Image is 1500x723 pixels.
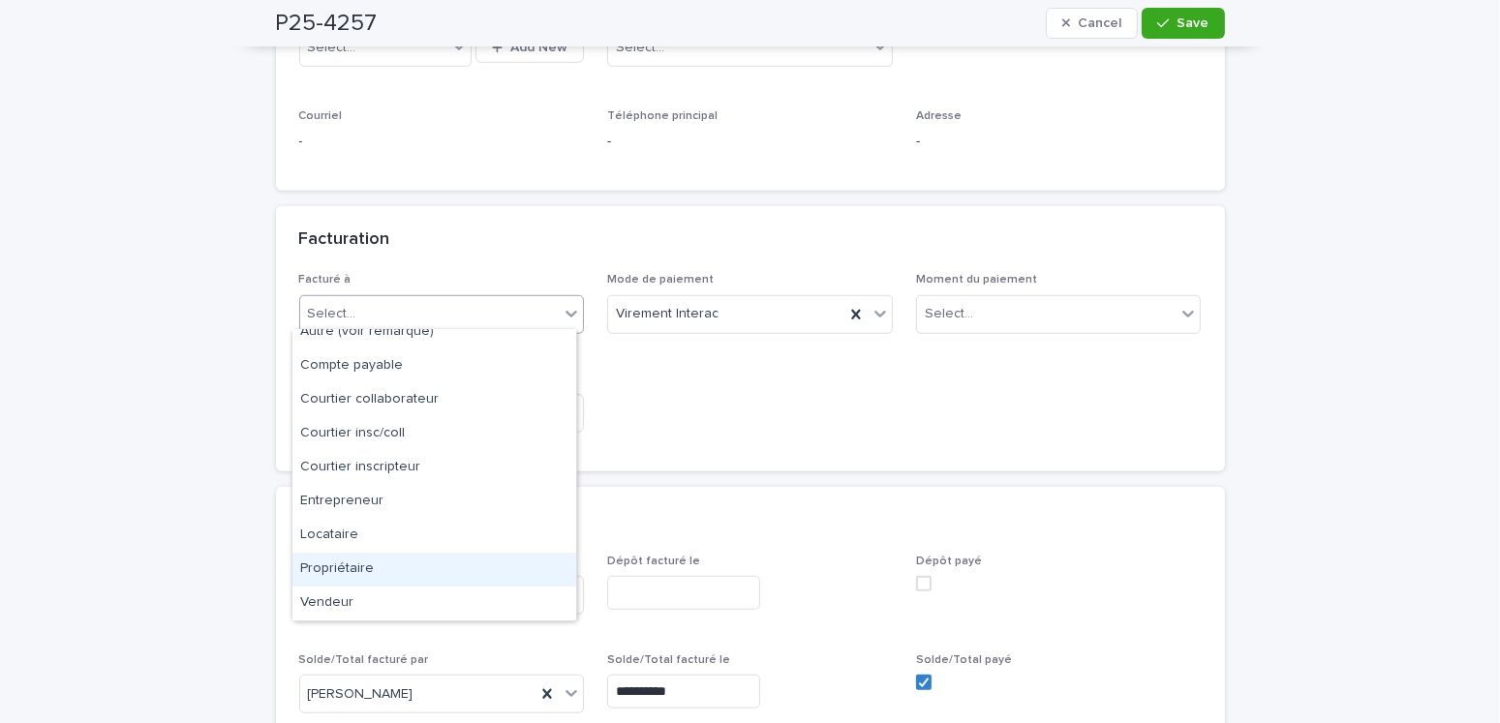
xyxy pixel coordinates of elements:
span: Cancel [1078,16,1121,30]
p: - [607,132,893,152]
span: [PERSON_NAME] [308,684,413,705]
button: Cancel [1046,8,1139,39]
span: Save [1178,16,1209,30]
div: Courtier inscripteur [292,451,576,485]
div: Select... [925,304,973,324]
div: Select... [308,304,356,324]
span: Mode de paiement [607,274,714,286]
button: Save [1142,8,1224,39]
div: Vendeur [292,587,576,620]
span: Téléphone principal [607,110,718,122]
div: Courtier collaborateur [292,383,576,417]
span: Solde/Total facturé le [607,654,730,666]
div: Propriétaire [292,553,576,587]
div: Courtier insc/coll [292,417,576,451]
div: Select... [616,38,664,58]
div: Compte payable [292,349,576,383]
span: Dépôt facturé le [607,556,700,567]
button: Add New [475,32,584,63]
span: Add New [510,41,567,54]
div: Locataire [292,519,576,553]
span: Solde/Total payé [916,654,1012,666]
div: Select... [308,38,356,58]
div: Entrepreneur [292,485,576,519]
p: - [916,132,1202,152]
p: - [299,132,585,152]
span: Facturé à [299,274,352,286]
span: Dépôt payé [916,556,982,567]
h2: P25-4257 [276,10,378,38]
div: Autre (voir remarque) [292,316,576,349]
span: Solde/Total facturé par [299,654,429,666]
span: Virement Interac [616,304,719,324]
span: Courriel [299,110,343,122]
h2: Facturation [299,229,390,251]
span: Adresse [916,110,962,122]
span: Moment du paiement [916,274,1037,286]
